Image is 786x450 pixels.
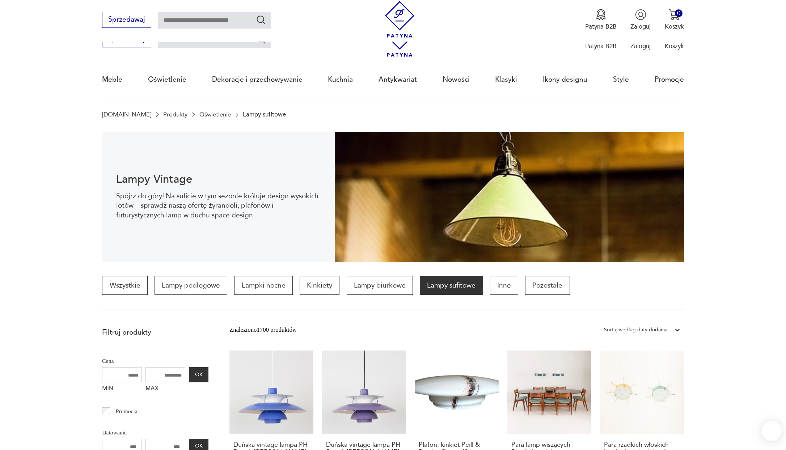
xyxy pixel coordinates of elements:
[163,111,187,118] a: Produkty
[212,63,303,96] a: Dekoracje i przechowywanie
[665,22,684,31] p: Koszyk
[335,132,684,262] img: Lampy sufitowe w stylu vintage
[543,63,587,96] a: Ikony designu
[613,63,629,96] a: Style
[102,382,142,396] label: MIN
[116,174,321,184] h1: Lampy Vintage
[102,276,147,295] a: Wszystkie
[420,276,483,295] a: Lampy sufitowe
[630,22,651,31] p: Zaloguj
[102,12,151,28] button: Sprzedawaj
[256,34,266,44] button: Szukaj
[256,14,266,25] button: Szukaj
[585,22,617,31] p: Patyna B2B
[585,9,617,31] button: Patyna B2B
[347,276,413,295] a: Lampy biurkowe
[761,421,782,441] iframe: Smartsupp widget button
[102,328,208,337] p: Filtruj produkty
[585,9,617,31] a: Ikona medaluPatyna B2B
[102,17,151,23] a: Sprzedawaj
[665,9,684,31] button: 0Koszyk
[155,276,227,295] a: Lampy podłogowe
[328,63,353,96] a: Kuchnia
[300,276,339,295] a: Kinkiety
[665,42,684,50] p: Koszyk
[443,63,470,96] a: Nowości
[604,325,667,335] div: Sortuj według daty dodania
[379,63,417,96] a: Antykwariat
[148,63,186,96] a: Oświetlenie
[199,111,231,118] a: Oświetlenie
[145,382,185,396] label: MAX
[234,276,292,295] a: Lampki nocne
[102,111,151,118] a: [DOMAIN_NAME]
[630,42,651,50] p: Zaloguj
[243,111,286,118] p: Lampy sufitowe
[102,428,208,437] p: Datowanie
[102,63,122,96] a: Meble
[495,63,517,96] a: Klasyki
[675,9,683,17] div: 0
[585,42,617,50] p: Patyna B2B
[381,1,418,38] img: Patyna - sklep z meblami i dekoracjami vintage
[189,367,208,382] button: OK
[669,9,680,20] img: Ikona koszyka
[655,63,684,96] a: Promocje
[102,37,151,43] a: Sprzedawaj
[102,356,208,366] p: Cena
[630,9,651,31] button: Zaloguj
[635,9,646,20] img: Ikonka użytkownika
[116,191,321,220] p: Spójrz do góry! Na suficie w tym sezonie króluje design wysokich lotów – sprawdź naszą ofertę żyr...
[525,276,570,295] a: Pozostałe
[229,325,297,335] div: Znaleziono 1700 produktów
[116,407,138,416] p: Promocja
[595,9,607,20] img: Ikona medalu
[490,276,518,295] a: Inne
